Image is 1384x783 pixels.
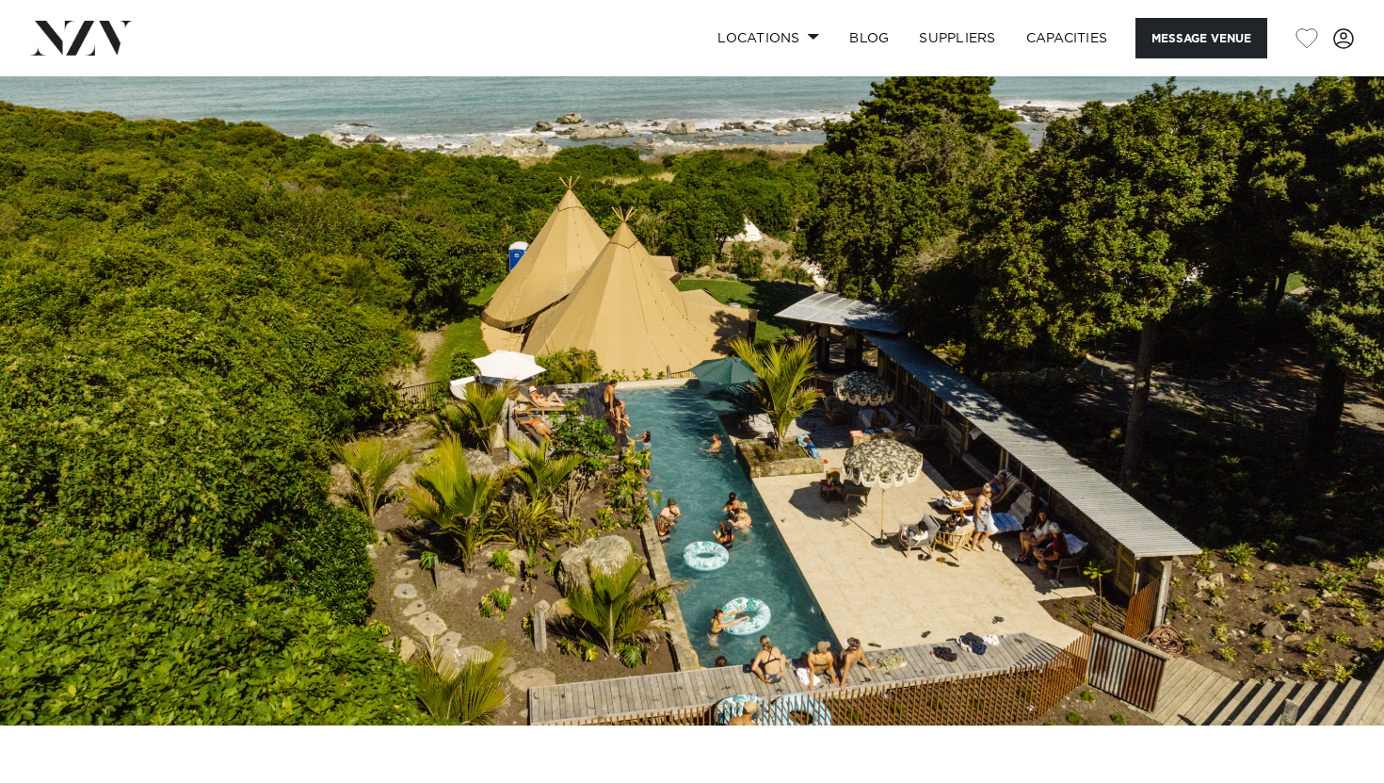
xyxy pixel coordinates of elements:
a: Capacities [1011,18,1123,58]
a: SUPPLIERS [904,18,1010,58]
button: Message Venue [1135,18,1267,58]
a: Locations [702,18,834,58]
a: BLOG [834,18,904,58]
img: nzv-logo.png [30,21,133,55]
